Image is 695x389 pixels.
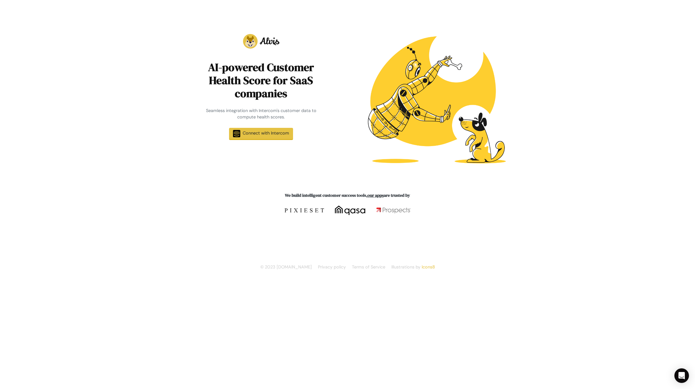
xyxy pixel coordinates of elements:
img: Prospects [376,207,411,214]
h6: We build intelligent customer success tools, are trusted by [179,193,516,198]
a: Icons8 [422,264,435,270]
a: © 2023 [DOMAIN_NAME] [260,264,313,270]
a: our apps [367,192,384,198]
a: Privacy policy [318,264,347,270]
div: Open Intercom Messenger [674,368,689,383]
img: qasa [335,206,365,215]
img: Pixieset [285,206,324,215]
a: Terms of Service [352,264,386,270]
div: Seamless integration with Intercom's customer data to compute health scores. [204,107,318,121]
span: Illustrations by [391,264,435,270]
span: Connect with Intercom [243,130,289,136]
img: Alvis [243,34,279,49]
h1: AI-powered Customer Health Score for SaaS companies [204,61,318,100]
a: Connect with Intercom [229,128,293,140]
img: Robot [352,15,516,178]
